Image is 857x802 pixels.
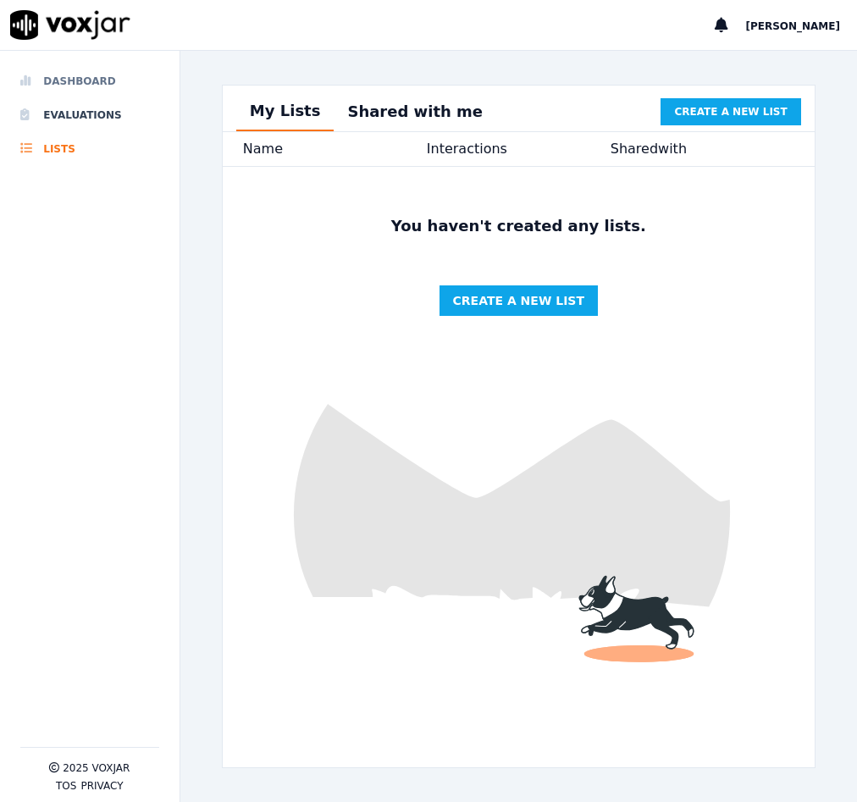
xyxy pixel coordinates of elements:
div: Interactions [427,139,611,159]
button: My Lists [236,92,335,131]
span: [PERSON_NAME] [745,20,840,32]
a: Lists [20,132,159,166]
div: Name [243,139,427,159]
button: Create a new list [661,98,800,125]
p: 2025 Voxjar [63,761,130,775]
button: Shared with me [334,93,496,130]
button: Create a new list [440,285,598,316]
button: Privacy [80,779,123,793]
div: Shared with [611,139,794,159]
a: Dashboard [20,64,159,98]
img: voxjar logo [10,10,130,40]
span: Create a new list [674,105,787,119]
button: [PERSON_NAME] [745,15,857,36]
button: TOS [56,779,76,793]
img: fun dog [223,167,815,767]
span: Create a new list [453,292,584,309]
p: You haven't created any lists. [384,214,653,238]
a: Evaluations [20,98,159,132]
